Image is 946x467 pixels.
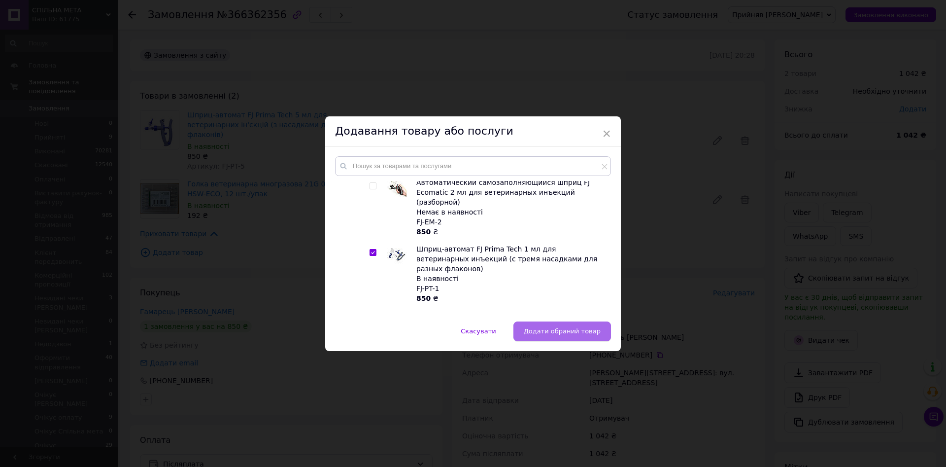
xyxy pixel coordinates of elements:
[387,244,406,264] img: Шприц-автомат FJ Prima Tech 1 мл для ветеринарных инъекций (с тремя насадками для разных флаконов)
[416,245,597,273] span: Шприц-автомат FJ Prima Tech 1 мл для ветеринарных инъекций (с тремя насадками для разных флаконов)
[416,285,439,292] span: FJ-PT-1
[387,178,406,197] img: Автоматический самозаполняющийся шприц FJ Ecomatic 2 мл для ветеринарных инъекций (разборной)
[416,293,606,303] div: ₴
[335,156,611,176] input: Пошук за товарами та послугами
[524,327,601,335] span: Додати обраний товар
[450,322,506,341] button: Скасувати
[416,227,606,237] div: ₴
[461,327,496,335] span: Скасувати
[416,218,442,226] span: FJ-EM-2
[416,294,431,302] b: 850
[416,274,606,284] div: В наявності
[416,179,590,206] span: Автоматический самозаполняющийся шприц FJ Ecomatic 2 мл для ветеринарных инъекций (разборной)
[602,125,611,142] span: ×
[416,207,606,217] div: Немає в наявності
[416,228,431,236] b: 850
[325,116,621,146] div: Додавання товару або послуги
[513,322,611,341] button: Додати обраний товар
